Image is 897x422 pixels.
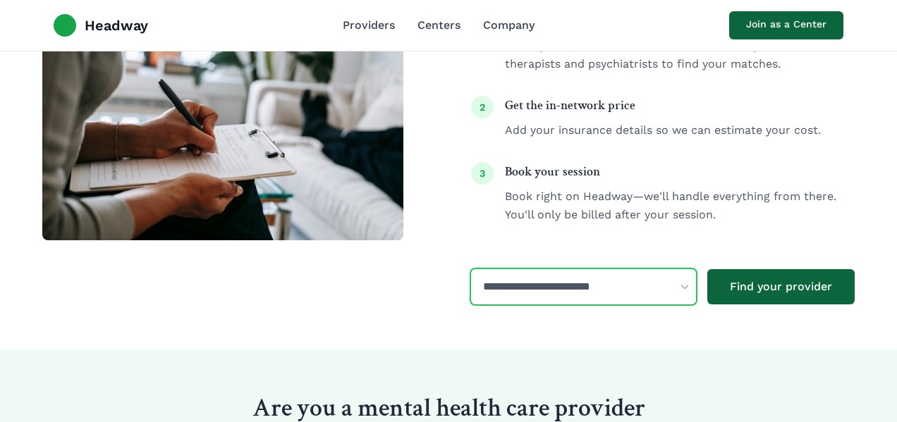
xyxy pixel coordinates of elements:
[505,187,855,224] p: Book right on Headway—we'll handle everything from there. You'll only be billed after your session.
[483,17,535,34] a: Company
[505,121,821,139] p: Add your insurance details so we can estimate your cost.
[729,11,843,39] a: Join as a Center
[505,96,821,116] h3: Get the in-network price
[471,96,494,118] div: 2
[505,162,855,182] h3: Book your session
[343,17,395,34] a: Providers
[505,37,855,73] p: Share your preferences and we'll filter through thousands of therapists and psychiatrists to find...
[85,15,148,35] span: Headway
[707,269,855,304] button: Find your provider
[54,14,148,37] a: Headway
[417,17,460,34] a: Centers
[471,162,494,185] div: 3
